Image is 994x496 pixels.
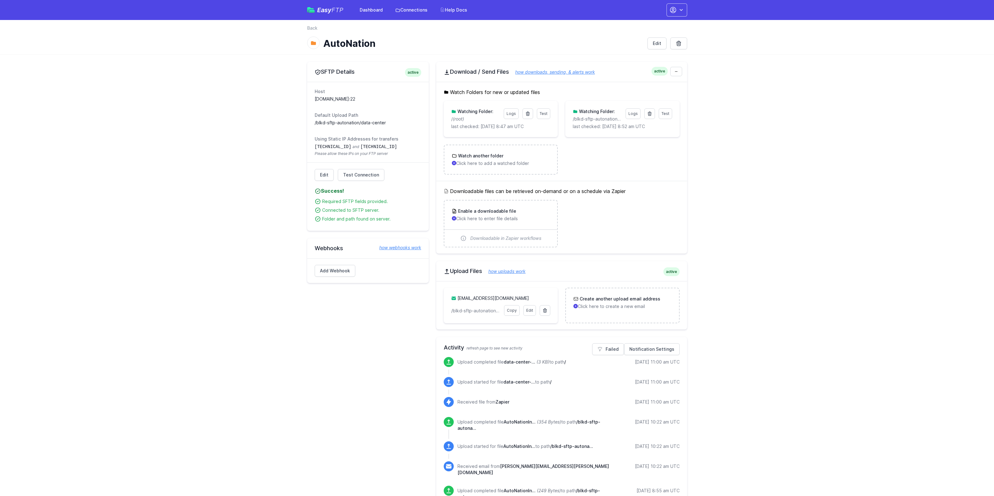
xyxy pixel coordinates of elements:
[540,111,547,116] span: Test
[457,295,529,301] a: [EMAIL_ADDRESS][DOMAIN_NAME]
[578,108,615,115] h3: Watching Folder:
[332,6,343,14] span: FTP
[635,379,680,385] div: [DATE] 11:00 am UTC
[504,305,520,316] a: Copy
[436,4,471,16] a: Help Docs
[338,169,384,181] a: Test Connection
[322,198,421,205] div: Required SFTP fields provided.
[566,288,679,317] a: Create another upload email address Click here to create a new email
[315,120,421,126] dd: /blkd-sftp-autonation/data-center
[578,296,660,302] h3: Create another upload email address
[452,160,550,166] p: Click here to add a watched folder
[635,399,680,405] div: [DATE] 11:00 am UTC
[496,399,509,404] span: Zapier
[322,207,421,213] div: Connected to SFTP server.
[550,444,593,449] span: /blkd-sftp-autonation/data-center
[635,443,680,449] div: [DATE] 10:22 am UTC
[315,88,421,95] dt: Host
[315,169,334,181] a: Edit
[315,96,421,102] dd: [DOMAIN_NAME]:22
[626,108,641,119] a: Logs
[452,216,550,222] p: Click here to enter file details
[315,245,421,252] h2: Webhooks
[504,359,535,365] span: data-center-1760266809.csv
[457,399,509,405] p: Received file from
[307,7,315,13] img: easyftp_logo.png
[550,379,552,384] span: /
[457,443,593,449] p: Upload started for file to path
[564,359,566,365] span: /
[503,444,535,449] span: AutoNationInput_Test12102025_3.csv
[592,343,624,355] a: Failed
[537,108,550,119] a: Test
[635,359,680,365] div: [DATE] 11:00 am UTC
[523,305,536,316] a: Edit
[457,464,609,475] span: [PERSON_NAME][EMAIL_ADDRESS][PERSON_NAME][DOMAIN_NAME]
[457,359,566,365] p: Upload completed file to path
[444,201,557,247] a: Enable a downloadable file Click here to enter file details Downloadable in Zapier workflows
[647,37,667,49] a: Edit
[470,235,542,241] span: Downloadable in Zapier workflows
[963,465,987,489] iframe: Drift Widget Chat Controller
[315,265,355,277] a: Add Webhook
[444,145,557,174] a: Watch another folder Click here to add a watched folder
[322,216,421,222] div: Folder and path found on server.
[457,208,516,214] h3: Enable a downloadable file
[360,144,397,149] code: [TECHNICAL_ID]
[457,419,613,431] p: Upload completed file to path
[315,68,421,76] h2: SFTP Details
[573,123,672,130] p: last checked: [DATE] 8:52 am UTC
[652,67,668,76] span: active
[444,267,680,275] h2: Upload Files
[352,144,359,149] span: and
[315,144,352,149] code: [TECHNICAL_ID]
[457,463,613,476] p: Received email from
[457,379,552,385] p: Upload started for file to path
[662,111,669,116] span: Test
[635,419,680,425] div: [DATE] 10:22 am UTC
[315,112,421,118] dt: Default Upload Path
[659,108,672,119] a: Test
[307,25,317,31] a: Back
[315,187,421,195] h4: Success!
[504,419,536,424] span: AutoNationInput_Test12102025_3.csv
[307,25,687,35] nav: Breadcrumb
[635,463,680,469] div: [DATE] 10:22 am UTC
[537,359,549,365] i: (3 KB)
[624,343,680,355] a: Notification Settings
[537,419,561,424] i: (354 Bytes)
[315,136,421,142] dt: Using Static IP Addresses for transfers
[315,151,421,156] span: Please allow these IPs on your FTP server
[451,116,500,122] p: /
[323,38,642,49] h1: AutoNation
[444,343,680,352] h2: Activity
[307,7,343,13] a: EasyFTP
[343,172,379,178] span: Test Connection
[356,4,387,16] a: Dashboard
[573,116,622,122] p: /blkd-sftp-autonation/data-center
[444,88,680,96] h5: Watch Folders for new or updated files
[637,488,680,494] div: [DATE] 8:55 am UTC
[317,7,343,13] span: Easy
[482,269,526,274] a: how uploads work
[663,267,680,276] span: active
[444,68,680,76] h2: Download / Send Files
[504,108,519,119] a: Logs
[504,488,536,493] span: AutoNationInput_Test12102025_1.csv
[444,187,680,195] h5: Downloadable files can be retrieved on-demand or on a schedule via Zapier
[451,123,550,130] p: last checked: [DATE] 8:47 am UTC
[392,4,431,16] a: Connections
[573,303,671,310] p: Click here to create a new email
[509,69,595,75] a: how downloads, sending, & alerts work
[405,68,421,77] span: active
[373,245,421,251] a: how webhooks work
[503,379,535,384] span: data-center-1760266809.csv
[467,346,522,350] span: refresh page to see new activity
[457,153,503,159] h3: Watch another folder
[451,308,500,314] p: /blkd-sftp-autonation/data-center
[456,108,493,115] h3: Watching Folder:
[537,488,561,493] i: (249 Bytes)
[453,116,464,122] i: (root)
